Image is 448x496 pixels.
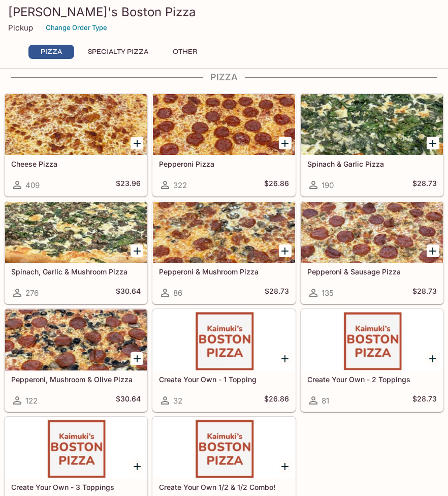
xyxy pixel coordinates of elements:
[427,137,439,149] button: Add Spinach & Garlic Pizza
[427,244,439,257] button: Add Pepperoni & Sausage Pizza
[11,160,141,168] h5: Cheese Pizza
[5,309,147,412] a: Pepperoni, Mushroom & Olive Pizza122$30.64
[279,137,292,149] button: Add Pepperoni Pizza
[131,137,143,149] button: Add Cheese Pizza
[11,267,141,276] h5: Spinach, Garlic & Mushroom Pizza
[301,309,443,370] div: Create Your Own - 2 Toppings
[116,287,141,299] h5: $30.64
[5,201,147,304] a: Spinach, Garlic & Mushroom Pizza276$30.64
[25,180,40,190] span: 409
[5,417,147,478] div: Create Your Own - 3 Toppings
[279,460,292,473] button: Add Create Your Own 1/2 & 1/2 Combo!
[412,394,437,407] h5: $28.73
[173,396,182,406] span: 32
[307,375,437,384] h5: Create Your Own - 2 Toppings
[162,45,208,59] button: Other
[25,396,38,406] span: 122
[153,417,295,478] div: Create Your Own 1/2 & 1/2 Combo!
[264,394,289,407] h5: $26.86
[131,460,143,473] button: Add Create Your Own - 3 Toppings
[131,352,143,365] button: Add Pepperoni, Mushroom & Olive Pizza
[116,179,141,191] h5: $23.96
[5,202,147,263] div: Spinach, Garlic & Mushroom Pizza
[4,72,444,83] h4: Pizza
[412,179,437,191] h5: $28.73
[82,45,154,59] button: Specialty Pizza
[279,244,292,257] button: Add Pepperoni & Mushroom Pizza
[41,20,112,36] button: Change Order Type
[5,309,147,370] div: Pepperoni, Mushroom & Olive Pizza
[5,94,147,155] div: Cheese Pizza
[153,94,295,155] div: Pepperoni Pizza
[173,288,182,298] span: 86
[301,309,443,412] a: Create Your Own - 2 Toppings81$28.73
[412,287,437,299] h5: $28.73
[153,202,295,263] div: Pepperoni & Mushroom Pizza
[11,483,141,491] h5: Create Your Own - 3 Toppings
[11,375,141,384] h5: Pepperoni, Mushroom & Olive Pizza
[152,201,295,304] a: Pepperoni & Mushroom Pizza86$28.73
[159,267,289,276] h5: Pepperoni & Mushroom Pizza
[322,180,334,190] span: 190
[427,352,439,365] button: Add Create Your Own - 2 Toppings
[5,94,147,196] a: Cheese Pizza409$23.96
[131,244,143,257] button: Add Spinach, Garlic & Mushroom Pizza
[153,309,295,370] div: Create Your Own - 1 Topping
[159,483,289,491] h5: Create Your Own 1/2 & 1/2 Combo!
[307,267,437,276] h5: Pepperoni & Sausage Pizza
[25,288,39,298] span: 276
[8,4,440,20] h3: [PERSON_NAME]'s Boston Pizza
[307,160,437,168] h5: Spinach & Garlic Pizza
[116,394,141,407] h5: $30.64
[301,201,443,304] a: Pepperoni & Sausage Pizza135$28.73
[152,309,295,412] a: Create Your Own - 1 Topping32$26.86
[173,180,187,190] span: 322
[159,375,289,384] h5: Create Your Own - 1 Topping
[8,23,33,33] p: Pickup
[322,288,334,298] span: 135
[265,287,289,299] h5: $28.73
[159,160,289,168] h5: Pepperoni Pizza
[264,179,289,191] h5: $26.86
[301,94,443,155] div: Spinach & Garlic Pizza
[322,396,329,406] span: 81
[152,94,295,196] a: Pepperoni Pizza322$26.86
[301,202,443,263] div: Pepperoni & Sausage Pizza
[301,94,443,196] a: Spinach & Garlic Pizza190$28.73
[279,352,292,365] button: Add Create Your Own - 1 Topping
[28,45,74,59] button: Pizza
